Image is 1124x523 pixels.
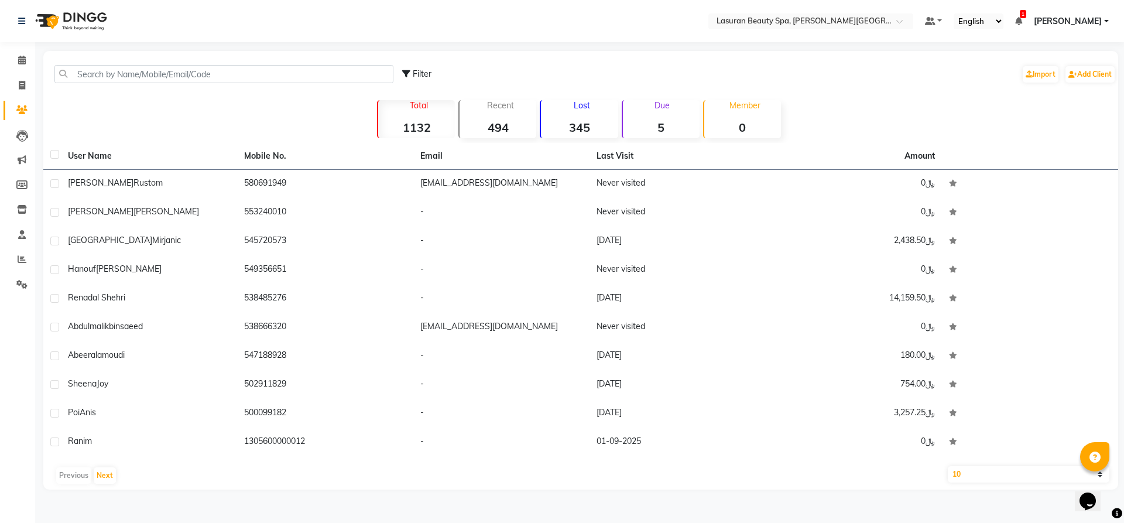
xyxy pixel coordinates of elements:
strong: 0 [704,120,781,135]
span: [PERSON_NAME] [133,206,199,217]
td: - [413,256,590,285]
th: Amount [897,143,942,169]
p: Lost [546,100,618,111]
span: Filter [413,69,431,79]
td: - [413,399,590,428]
td: 01-09-2025 [590,428,766,457]
td: ﷼0 [766,256,942,285]
span: [PERSON_NAME] [1034,15,1102,28]
td: - [413,371,590,399]
td: - [413,199,590,227]
p: Due [625,100,700,111]
td: Never visited [590,199,766,227]
span: Poi [68,407,80,418]
p: Recent [464,100,536,111]
td: [DATE] [590,227,766,256]
a: 1 [1015,16,1022,26]
strong: 494 [460,120,536,135]
td: 538666320 [237,313,413,342]
span: 1 [1020,10,1026,18]
td: 500099182 [237,399,413,428]
td: [DATE] [590,371,766,399]
td: 502911829 [237,371,413,399]
span: Rustom [133,177,163,188]
span: Sheena [68,378,97,389]
th: User Name [61,143,237,170]
a: Add Client [1065,66,1115,83]
td: ﷼0 [766,313,942,342]
td: - [413,342,590,371]
span: al shehri [92,292,125,303]
td: 538485276 [237,285,413,313]
td: 580691949 [237,170,413,199]
td: Never visited [590,256,766,285]
span: [PERSON_NAME] [68,177,133,188]
span: [PERSON_NAME] [68,206,133,217]
td: [EMAIL_ADDRESS][DOMAIN_NAME] [413,170,590,199]
td: ﷼754.00 [766,371,942,399]
span: binsaeed [109,321,143,331]
span: [PERSON_NAME] [96,264,162,274]
span: Mirjanic [152,235,181,245]
td: Never visited [590,170,766,199]
td: ﷼14,159.50 [766,285,942,313]
td: - [413,227,590,256]
strong: 345 [541,120,618,135]
th: Mobile No. [237,143,413,170]
span: Renad [68,292,92,303]
span: abeer [68,350,91,360]
span: Joy [97,378,108,389]
td: 553240010 [237,199,413,227]
img: logo [30,5,110,37]
a: Import [1023,66,1058,83]
td: ﷼180.00 [766,342,942,371]
td: 1305600000012 [237,428,413,457]
td: [DATE] [590,285,766,313]
strong: 5 [623,120,700,135]
strong: 1132 [378,120,455,135]
td: - [413,428,590,457]
span: Anis [80,407,96,418]
input: Search by Name/Mobile/Email/Code [54,65,393,83]
td: - [413,285,590,313]
p: Total [383,100,455,111]
span: abdulmalik [68,321,109,331]
span: alamoudi [91,350,125,360]
th: Last Visit [590,143,766,170]
th: Email [413,143,590,170]
td: [DATE] [590,342,766,371]
span: Ranim [68,436,92,446]
span: Hanouf [68,264,96,274]
span: [GEOGRAPHIC_DATA] [68,235,152,245]
td: [DATE] [590,399,766,428]
td: 547188928 [237,342,413,371]
td: ﷼0 [766,428,942,457]
td: ﷼0 [766,170,942,199]
button: Next [94,467,116,484]
td: ﷼2,438.50 [766,227,942,256]
td: Never visited [590,313,766,342]
td: 549356651 [237,256,413,285]
p: Member [709,100,781,111]
td: [EMAIL_ADDRESS][DOMAIN_NAME] [413,313,590,342]
td: ﷼3,257.25 [766,399,942,428]
td: ﷼0 [766,199,942,227]
td: 545720573 [237,227,413,256]
iframe: chat widget [1075,476,1112,511]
